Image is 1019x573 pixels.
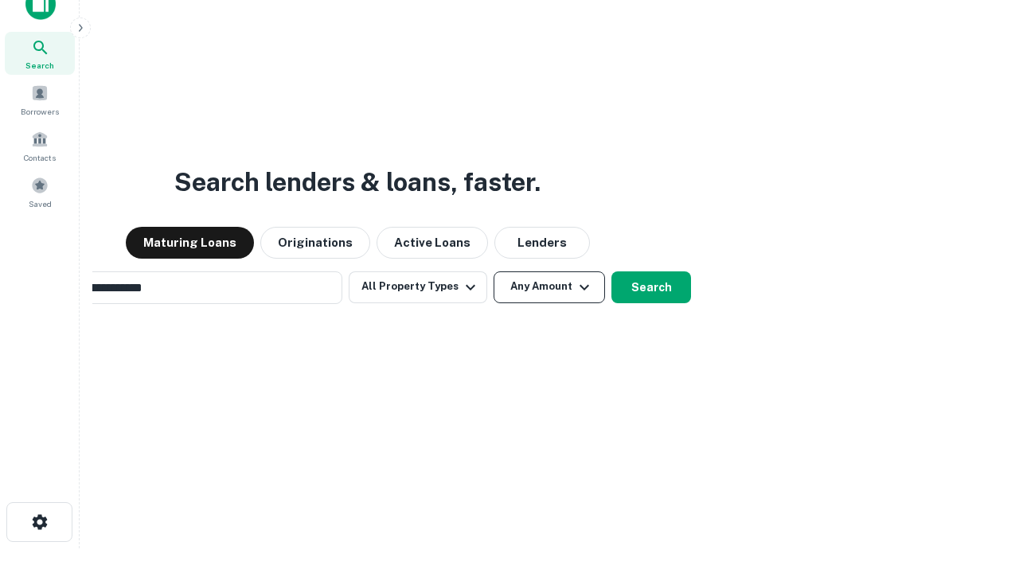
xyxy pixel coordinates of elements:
span: Contacts [24,151,56,164]
span: Borrowers [21,105,59,118]
iframe: Chat Widget [939,446,1019,522]
button: Lenders [494,227,590,259]
button: Originations [260,227,370,259]
button: Any Amount [494,271,605,303]
button: Maturing Loans [126,227,254,259]
button: All Property Types [349,271,487,303]
span: Saved [29,197,52,210]
button: Active Loans [377,227,488,259]
a: Contacts [5,124,75,167]
a: Search [5,32,75,75]
a: Borrowers [5,78,75,121]
button: Search [611,271,691,303]
h3: Search lenders & loans, faster. [174,163,541,201]
span: Search [25,59,54,72]
a: Saved [5,170,75,213]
